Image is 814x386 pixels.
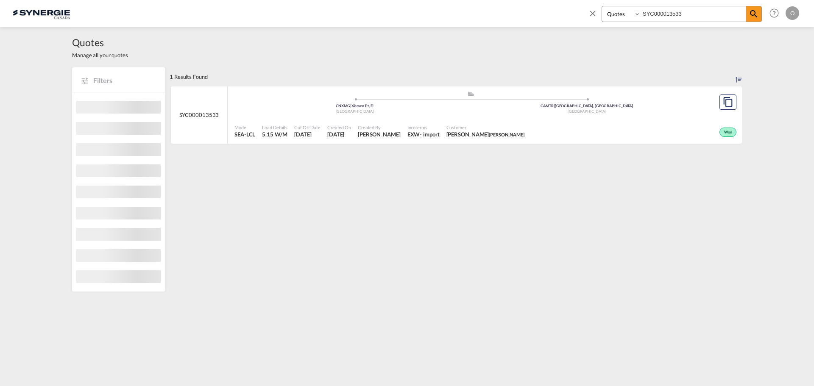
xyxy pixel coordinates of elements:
[723,97,733,107] md-icon: assets/icons/custom/copyQuote.svg
[736,67,742,86] div: Sort by: Created On
[407,131,440,138] div: EXW import
[72,36,128,49] span: Quotes
[358,124,401,131] span: Created By
[489,132,524,137] span: [PERSON_NAME]
[724,130,734,136] span: Won
[262,131,287,138] span: 5.15 W/M
[327,131,351,138] span: 25 Jul 2025
[336,109,374,114] span: [GEOGRAPHIC_DATA]
[446,131,524,138] span: Vincent Peycelon Laura Secord
[420,131,439,138] div: - import
[749,9,759,19] md-icon: icon-magnify
[358,131,401,138] span: Pablo Gomez Saldarriaga
[466,92,476,96] md-icon: assets/icons/custom/ship-fill.svg
[588,8,597,18] md-icon: icon-close
[93,76,157,85] span: Filters
[407,131,420,138] div: EXW
[234,124,255,131] span: Mode
[72,51,128,59] span: Manage all your quotes
[446,124,524,131] span: Customer
[262,124,287,131] span: Load Details
[407,124,440,131] span: Incoterms
[171,86,742,144] div: SYC000013533 assets/icons/custom/ship-fill.svgassets/icons/custom/roll-o-plane.svgOriginXiamen Pt...
[767,6,786,21] div: Help
[327,124,351,131] span: Created On
[541,103,633,108] span: CAMTR [GEOGRAPHIC_DATA], [GEOGRAPHIC_DATA]
[786,6,799,20] div: O
[350,103,351,108] span: |
[767,6,781,20] span: Help
[294,131,321,138] span: 25 Jul 2025
[568,109,606,114] span: [GEOGRAPHIC_DATA]
[234,131,255,138] span: SEA-LCL
[719,128,736,137] div: Won
[719,94,736,110] button: Copy Quote
[13,4,70,23] img: 1f56c880d42311ef80fc7dca854c8e59.png
[179,111,219,119] span: SYC000013533
[294,124,321,131] span: Cut Off Date
[554,103,555,108] span: |
[588,6,602,26] span: icon-close
[746,6,761,22] span: icon-magnify
[336,103,374,108] span: CNXMG Xiamen Pt, FJ
[170,67,208,86] div: 1 Results Found
[641,6,746,21] input: Enter Quotation Number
